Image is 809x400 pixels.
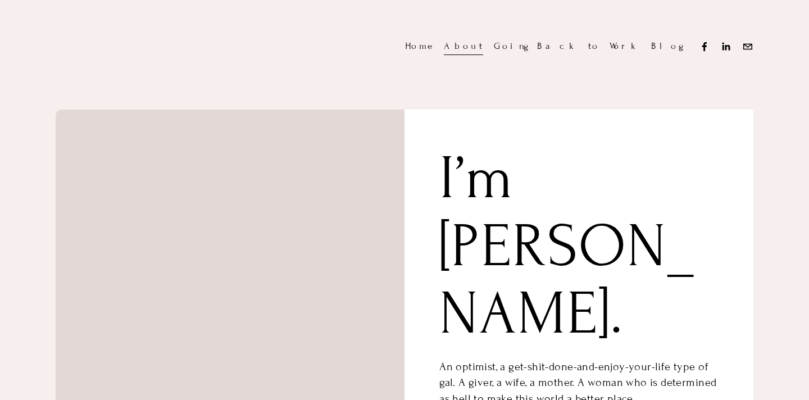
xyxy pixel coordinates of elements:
[405,37,434,56] a: Home
[699,41,710,52] a: Facebook
[439,143,695,348] h1: I’m [PERSON_NAME].
[742,41,753,52] a: Sasha@sashaxhome.com
[56,24,184,69] img: sasha x home
[651,37,683,56] a: Blog
[494,37,640,56] a: Going Back to Work
[444,37,483,56] a: About
[720,41,731,52] a: LinkedIn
